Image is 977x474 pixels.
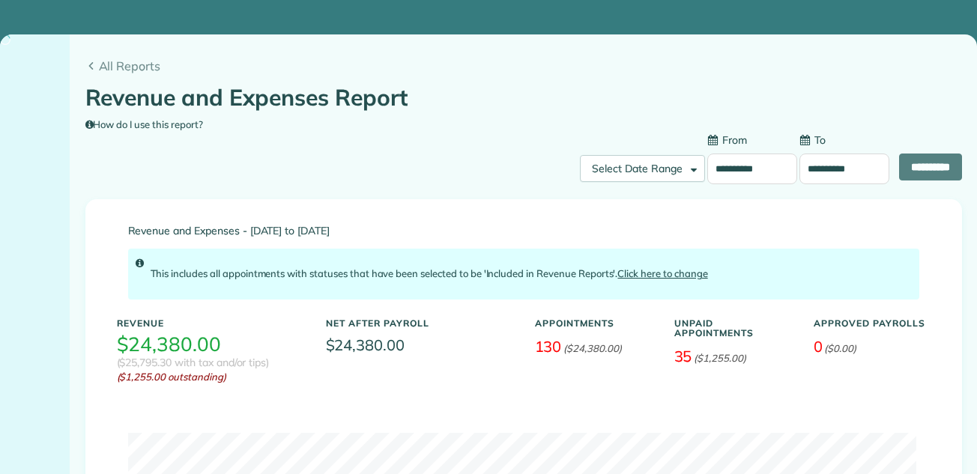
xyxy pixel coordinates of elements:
span: All Reports [99,57,962,75]
h5: Appointments [535,318,652,328]
a: All Reports [85,57,962,75]
span: $24,380.00 [326,334,512,356]
h3: $24,380.00 [117,334,222,356]
h3: ($25,795.30 with tax and/or tips) [117,357,270,368]
h1: Revenue and Expenses Report [85,85,951,110]
a: How do I use this report? [85,118,203,130]
h5: Unpaid Appointments [674,318,791,338]
h5: Net After Payroll [326,318,429,328]
label: From [707,133,747,148]
span: This includes all appointments with statuses that have been selected to be 'Included in Revenue R... [151,267,708,279]
span: 130 [535,337,562,356]
span: Revenue and Expenses - [DATE] to [DATE] [128,225,919,237]
label: To [799,133,826,148]
button: Select Date Range [580,155,704,182]
em: ($24,380.00) [563,342,622,354]
em: ($1,255.00 outstanding) [117,370,303,385]
span: 35 [674,347,692,365]
h5: Approved Payrolls [814,318,931,328]
span: 0 [814,337,823,356]
h5: Revenue [117,318,303,328]
em: ($1,255.00) [694,352,746,364]
span: Select Date Range [592,162,682,175]
a: Click here to change [617,267,707,279]
em: ($0.00) [824,342,856,354]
